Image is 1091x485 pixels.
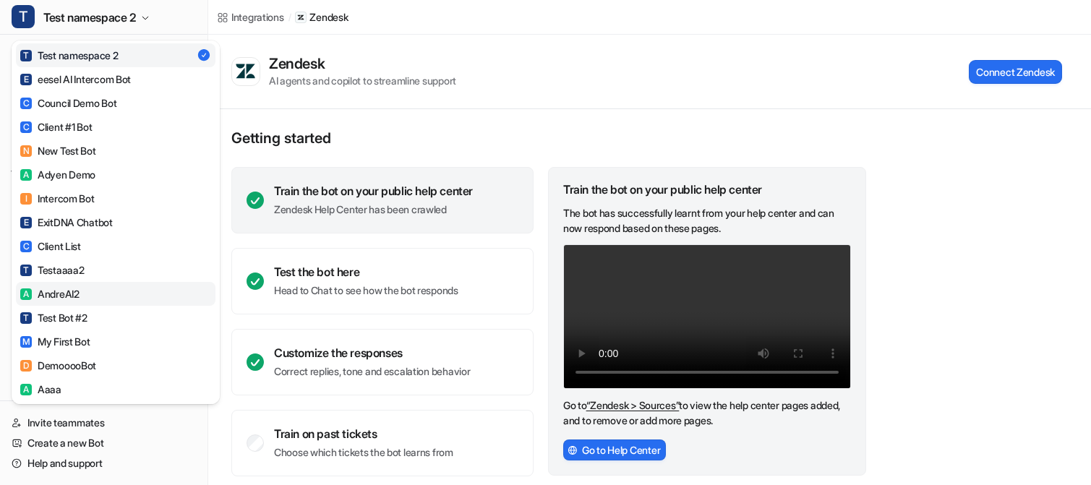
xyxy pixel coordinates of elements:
div: Intercom Bot [20,191,95,206]
div: Testaaaa2 [20,262,84,278]
span: A [20,384,32,395]
div: Aaaa [20,382,61,397]
span: T [20,312,32,324]
div: Client #1 Bot [20,119,92,134]
span: I [20,193,32,205]
span: M [20,336,32,348]
div: TTest namespace 2 [12,40,220,404]
span: D [20,360,32,372]
div: Adyen Demo [20,167,95,182]
div: ExitDNA Chatbot [20,215,113,230]
span: T [20,265,32,276]
span: A [20,169,32,181]
div: New Test Bot [20,143,96,158]
span: C [20,98,32,109]
span: N [20,145,32,157]
span: T [20,50,32,61]
span: E [20,74,32,85]
div: Test namespace 2 [20,48,119,63]
span: C [20,121,32,133]
div: Client List [20,239,81,254]
div: My First Bot [20,334,90,349]
span: E [20,217,32,228]
div: DemooooBot [20,358,96,373]
div: eesel AI Intercom Bot [20,72,131,87]
span: Test namespace 2 [43,7,137,27]
span: C [20,241,32,252]
span: T [12,5,35,28]
div: AndreAI2 [20,286,80,301]
div: Test Bot #2 [20,310,87,325]
div: Council Demo Bot [20,95,117,111]
span: A [20,288,32,300]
